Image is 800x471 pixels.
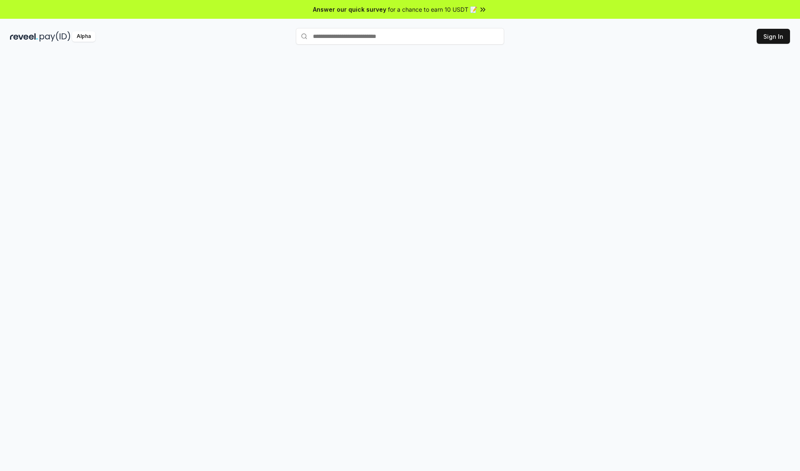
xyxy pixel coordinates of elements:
img: pay_id [40,31,70,42]
button: Sign In [757,29,790,44]
span: for a chance to earn 10 USDT 📝 [388,5,477,14]
span: Answer our quick survey [313,5,386,14]
div: Alpha [72,31,95,42]
img: reveel_dark [10,31,38,42]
